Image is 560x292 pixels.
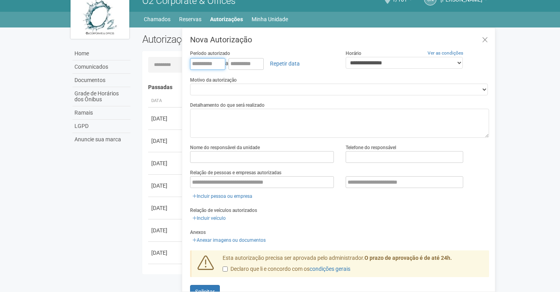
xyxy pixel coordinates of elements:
a: Anuncie sua marca [72,133,130,146]
a: Ramais [72,106,130,120]
label: Motivo da autorização [190,77,237,84]
h2: Autorizações [142,33,310,45]
h4: Passadas [148,84,484,90]
label: Relação de pessoas e empresas autorizadas [190,169,281,176]
div: [DATE] [151,159,180,167]
label: Nome do responsável da unidade [190,144,260,151]
input: Declaro que li e concordo com oscondições gerais [223,266,228,272]
a: Chamados [144,14,170,25]
a: Home [72,47,130,60]
a: LGPD [72,120,130,133]
a: Repetir data [265,57,305,70]
a: Autorizações [210,14,243,25]
a: Ver as condições [428,50,463,56]
div: [DATE] [151,226,180,234]
a: Grade de Horários dos Ônibus [72,87,130,106]
label: Telefone do responsável [346,144,396,151]
div: [DATE] [151,137,180,145]
div: [DATE] [151,115,180,122]
a: Comunicados [72,60,130,74]
a: Incluir pessoa ou empresa [190,192,255,201]
label: Detalhamento do que será realizado [190,102,265,109]
a: Anexar imagens ou documentos [190,236,268,245]
a: condições gerais [310,266,350,272]
div: [DATE] [151,182,180,190]
th: Data [148,95,183,108]
a: Incluir veículo [190,214,228,223]
label: Anexos [190,229,206,236]
div: [DATE] [151,204,180,212]
label: Período autorizado [190,50,230,57]
div: a [190,57,334,70]
a: Documentos [72,74,130,87]
strong: O prazo de aprovação é de até 24h. [364,255,452,261]
a: Minha Unidade [252,14,288,25]
label: Horário [346,50,361,57]
label: Declaro que li e concordo com os [223,265,350,273]
a: Reservas [179,14,201,25]
div: [DATE] [151,249,180,257]
div: Esta autorização precisa ser aprovada pelo administrador. [217,254,489,277]
label: Relação de veículos autorizados [190,207,257,214]
h3: Nova Autorização [190,36,489,44]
